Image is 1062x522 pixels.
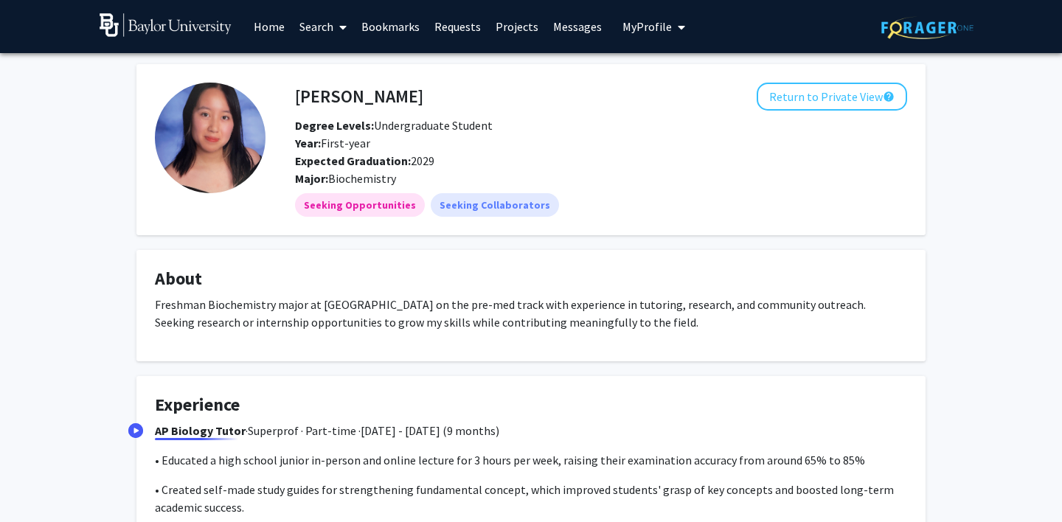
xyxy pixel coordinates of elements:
[246,1,292,52] a: Home
[295,193,425,217] mat-chip: Seeking Opportunities
[427,1,488,52] a: Requests
[295,118,493,133] span: Undergraduate Student
[431,193,559,217] mat-chip: Seeking Collaborators
[155,451,907,469] p: • Educated a high school junior in-person and online lecture for 3 hours per week, raising their ...
[295,136,370,150] span: First-year
[295,171,328,186] b: Major:
[155,268,907,290] h4: About
[881,16,974,39] img: ForagerOne Logo
[155,394,907,416] h4: Experience
[295,153,411,168] b: Expected Graduation:
[622,19,672,34] span: My Profile
[155,481,907,516] p: • Created self-made study guides for strengthening fundamental concept, which improved students' ...
[295,153,434,168] span: 2029
[100,13,232,37] img: Baylor University Logo
[292,1,354,52] a: Search
[295,83,423,110] h4: [PERSON_NAME]
[883,88,895,105] mat-icon: help
[11,456,63,511] iframe: Chat
[361,423,499,438] span: [DATE] - [DATE] (9 months)
[488,1,546,52] a: Projects
[155,422,907,439] p: ·
[546,1,609,52] a: Messages
[248,423,361,438] span: Superprof · Part-time ·
[295,118,374,133] b: Degree Levels:
[328,171,396,186] span: Biochemistry
[757,83,907,111] button: Return to Private View
[354,1,427,52] a: Bookmarks
[155,296,907,331] p: Freshman Biochemistry major at [GEOGRAPHIC_DATA] on the pre-med track with experience in tutoring...
[155,423,246,438] strong: AP Biology Tutor
[295,136,321,150] b: Year:
[155,83,265,193] img: Profile Picture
